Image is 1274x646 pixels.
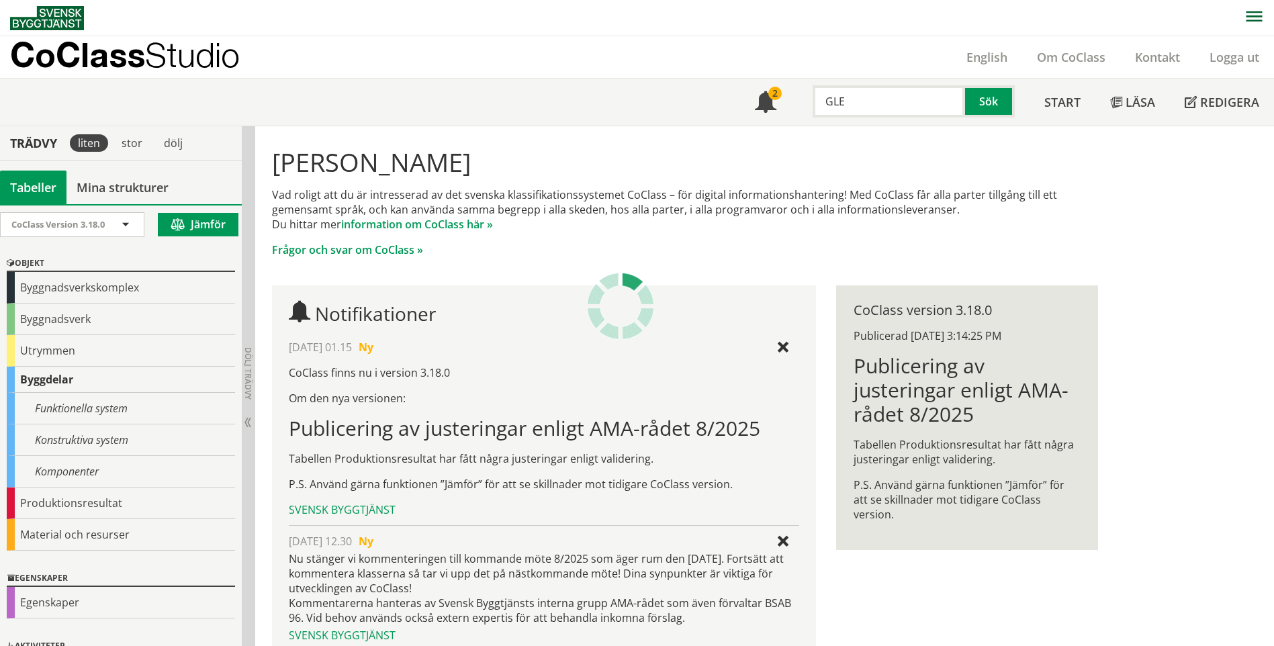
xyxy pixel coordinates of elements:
[156,134,191,152] div: dölj
[755,93,776,114] span: Notifikationer
[242,347,254,400] span: Dölj trädvy
[272,147,1097,177] h1: [PERSON_NAME]
[113,134,150,152] div: stor
[289,534,352,549] span: [DATE] 12.30
[3,136,64,150] div: Trädvy
[70,134,108,152] div: liten
[7,272,235,304] div: Byggnadsverkskomplex
[11,218,105,230] span: CoClass Version 3.18.0
[7,367,235,393] div: Byggdelar
[66,171,179,204] a: Mina strukturer
[1120,49,1195,65] a: Kontakt
[289,477,799,492] p: P.S. Använd gärna funktionen ”Jämför” för att se skillnader mot tidigare CoClass version.
[289,502,799,517] div: Svensk Byggtjänst
[289,340,352,355] span: [DATE] 01.15
[1044,94,1081,110] span: Start
[10,6,84,30] img: Svensk Byggtjänst
[854,328,1080,343] div: Publicerad [DATE] 3:14:25 PM
[7,519,235,551] div: Material och resurser
[158,213,238,236] button: Jämför
[1095,79,1170,126] a: Läsa
[272,242,423,257] a: Frågor och svar om CoClass »
[854,477,1080,522] p: P.S. Använd gärna funktionen ”Jämför” för att se skillnader mot tidigare CoClass version.
[1126,94,1155,110] span: Läsa
[7,424,235,456] div: Konstruktiva system
[854,354,1080,426] h1: Publicering av justeringar enligt AMA-rådet 8/2025
[272,187,1097,232] p: Vad roligt att du är intresserad av det svenska klassifikationssystemet CoClass – för digital inf...
[289,391,799,406] p: Om den nya versionen:
[1030,79,1095,126] a: Start
[315,301,436,326] span: Notifikationer
[1200,94,1259,110] span: Redigera
[854,437,1080,467] p: Tabellen Produktionsresultat har fått några justeringar enligt validering.
[7,304,235,335] div: Byggnadsverk
[7,335,235,367] div: Utrymmen
[952,49,1022,65] a: English
[854,303,1080,318] div: CoClass version 3.18.0
[10,47,240,62] p: CoClass
[10,36,269,78] a: CoClassStudio
[768,87,782,100] div: 2
[7,488,235,519] div: Produktionsresultat
[359,534,373,549] span: Ny
[341,217,493,232] a: information om CoClass här »
[289,628,799,643] div: Svensk Byggtjänst
[1022,49,1120,65] a: Om CoClass
[7,587,235,618] div: Egenskaper
[587,273,654,340] img: Laddar
[289,451,799,466] p: Tabellen Produktionsresultat har fått några justeringar enligt validering.
[289,416,799,441] h1: Publicering av justeringar enligt AMA-rådet 8/2025
[965,85,1015,118] button: Sök
[145,35,240,75] span: Studio
[7,456,235,488] div: Komponenter
[289,365,799,380] p: CoClass finns nu i version 3.18.0
[359,340,373,355] span: Ny
[7,571,235,587] div: Egenskaper
[740,79,791,126] a: 2
[813,85,965,118] input: Sök
[7,393,235,424] div: Funktionella system
[1195,49,1274,65] a: Logga ut
[7,256,235,272] div: Objekt
[289,551,799,625] div: Nu stänger vi kommenteringen till kommande möte 8/2025 som äger rum den [DATE]. Fortsätt att komm...
[1170,79,1274,126] a: Redigera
